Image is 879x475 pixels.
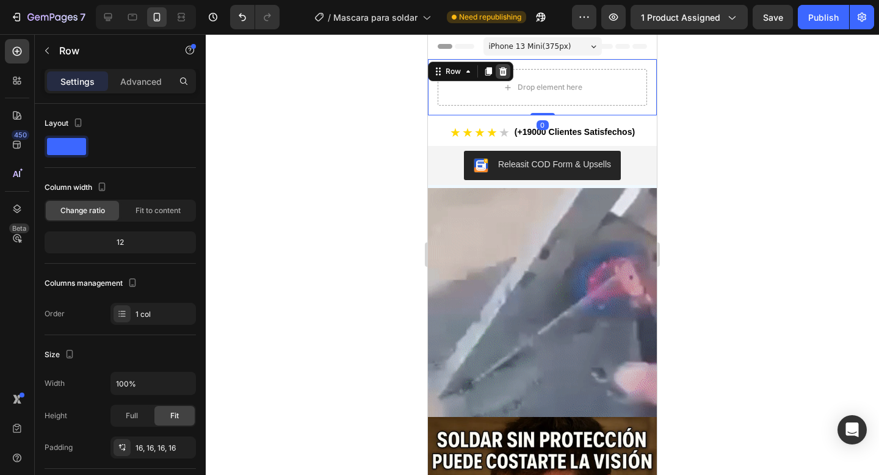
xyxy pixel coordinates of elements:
div: Layout [45,115,85,132]
div: 16, 16, 16, 16 [136,443,193,454]
div: Columns management [45,275,140,292]
div: Open Intercom Messenger [837,415,867,444]
button: Publish [798,5,849,29]
span: Full [126,410,138,421]
input: Auto [111,372,195,394]
span: Change ratio [60,205,105,216]
div: 12 [47,234,194,251]
span: / [328,11,331,24]
span: Fit [170,410,179,421]
div: Width [45,378,65,389]
div: Padding [45,442,73,453]
p: Advanced [120,75,162,88]
div: Height [45,410,67,421]
span: Save [763,12,783,23]
span: 1 product assigned [641,11,720,24]
div: Beta [9,223,29,233]
p: Settings [60,75,95,88]
p: 7 [80,10,85,24]
span: Fit to content [136,205,181,216]
button: Save [753,5,793,29]
button: 7 [5,5,91,29]
div: 1 col [136,309,193,320]
iframe: Design area [428,34,657,475]
button: 1 product assigned [631,5,748,29]
span: Need republishing [459,12,521,23]
div: Publish [808,11,839,24]
p: Row [59,43,163,58]
span: Mascara para soldar [333,11,418,24]
div: Size [45,347,77,363]
div: 450 [12,130,29,140]
div: Undo/Redo [230,5,280,29]
div: Order [45,308,65,319]
div: Column width [45,179,109,196]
